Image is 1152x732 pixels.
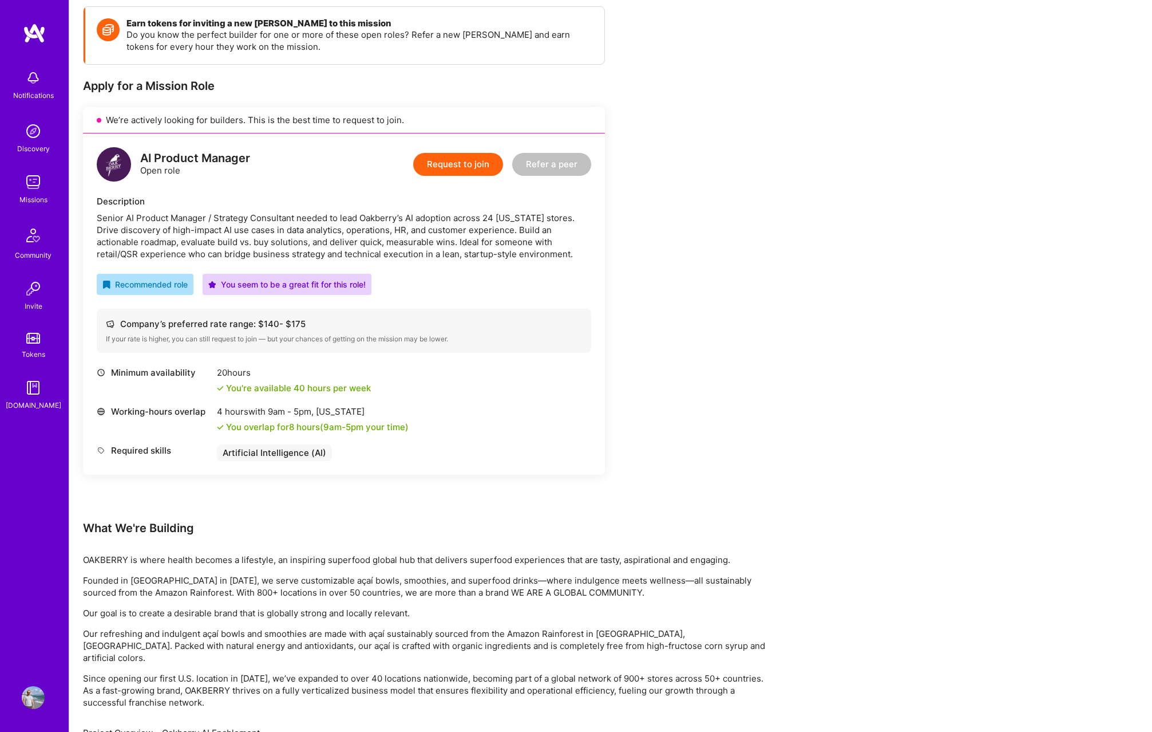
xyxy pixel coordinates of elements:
[217,444,332,461] div: Artificial Intelligence (AI)
[19,222,47,249] img: Community
[208,281,216,289] i: icon PurpleStar
[217,424,224,431] i: icon Check
[106,318,582,330] div: Company’s preferred rate range: $ 140 - $ 175
[83,521,770,536] div: What We're Building
[140,152,250,164] div: AI Product Manager
[83,78,605,93] div: Apply for a Mission Role
[22,171,45,194] img: teamwork
[22,277,45,300] img: Invite
[102,278,188,290] div: Recommended role
[22,120,45,143] img: discovery
[97,368,105,377] i: icon Clock
[140,152,250,176] div: Open role
[23,23,46,44] img: logo
[97,444,211,456] div: Required skills
[106,334,582,344] div: If your rate is higher, you can still request to join — but your chances of getting on the missio...
[97,212,591,260] div: Senior AI Product Manager / Strategy Consultant needed to lead Oakberry’s AI adoption across 24 [...
[19,686,47,709] a: User Avatar
[126,29,593,53] p: Do you know the perfect builder for one or more of these open roles? Refer a new [PERSON_NAME] an...
[13,89,54,101] div: Notifications
[217,382,371,394] div: You're available 40 hours per week
[22,376,45,399] img: guide book
[97,367,211,379] div: Minimum availability
[83,628,770,664] p: Our refreshing and indulgent açaí bowls and smoothies are made with açaí sustainably sourced from...
[83,607,770,619] p: Our goal is to create a desirable brand that is globally strong and locally relevant.
[217,406,409,418] div: 4 hours with [US_STATE]
[217,367,371,379] div: 20 hours
[208,278,366,290] div: You seem to be a great fit for this role!
[97,406,211,418] div: Working-hours overlap
[97,407,105,416] i: icon World
[323,422,363,432] span: 9am - 5pm
[83,574,770,599] p: Founded in [GEOGRAPHIC_DATA] in [DATE], we serve customizable açaí bowls, smoothies, and superfoo...
[26,333,40,344] img: tokens
[97,446,105,455] i: icon Tag
[83,107,605,133] div: We’re actively looking for builders. This is the best time to request to join.
[22,686,45,709] img: User Avatar
[97,195,591,207] div: Description
[83,554,770,566] p: OAKBERRY is where health becomes a lifestyle, an inspiring superfood global hub that delivers sup...
[126,18,593,29] h4: Earn tokens for inviting a new [PERSON_NAME] to this mission
[17,143,50,155] div: Discovery
[266,406,316,417] span: 9am - 5pm ,
[22,66,45,89] img: bell
[6,399,61,411] div: [DOMAIN_NAME]
[19,194,47,206] div: Missions
[217,385,224,392] i: icon Check
[102,281,110,289] i: icon RecommendedBadge
[512,153,591,176] button: Refer a peer
[97,18,120,41] img: Token icon
[97,147,131,182] img: logo
[413,153,503,176] button: Request to join
[22,348,45,360] div: Tokens
[25,300,42,312] div: Invite
[83,672,770,709] p: Since opening our first U.S. location in [DATE], we’ve expanded to over 40 locations nationwide, ...
[15,249,52,261] div: Community
[226,421,409,433] div: You overlap for 8 hours ( your time)
[106,320,114,328] i: icon Cash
